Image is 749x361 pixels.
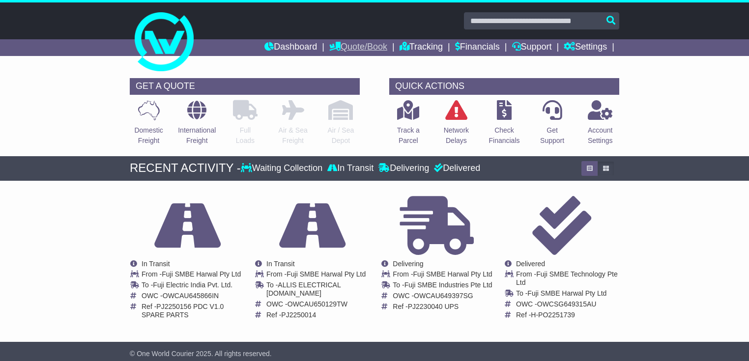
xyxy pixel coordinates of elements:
td: Ref - [393,303,492,311]
td: Ref - [142,303,244,319]
p: Account Settings [588,125,613,146]
span: ALLIS ELECTRICAL [DOMAIN_NAME] [266,281,341,297]
div: QUICK ACTIONS [389,78,619,95]
span: Fuji SMBE Harwal Pty Ltd [413,270,492,278]
span: Fuji SMBE Harwal Pty Ltd [287,270,366,278]
td: To - [142,281,244,292]
a: Tracking [400,39,443,56]
td: OWC - [142,292,244,303]
span: H-PO2251739 [531,311,575,319]
span: OWCAU645866IN [163,292,219,300]
span: Delivered [516,260,545,268]
a: DomesticFreight [134,100,163,151]
span: OWCAU649397SG [414,292,473,300]
td: From - [266,270,369,281]
a: Quote/Book [329,39,387,56]
p: International Freight [178,125,216,146]
a: Track aParcel [397,100,420,151]
div: Delivered [432,163,480,174]
td: To - [516,289,619,300]
span: © One World Courier 2025. All rights reserved. [130,350,272,358]
td: To - [393,281,492,292]
p: Network Delays [444,125,469,146]
div: GET A QUOTE [130,78,360,95]
span: Fuji SMBE Harwal Pty Ltd [527,289,606,297]
p: Domestic Freight [134,125,163,146]
td: Ref - [516,311,619,319]
span: Fuji SMBE Harwal Pty Ltd [162,270,241,278]
span: PJ2250014 [281,311,316,319]
div: Delivering [376,163,432,174]
a: Settings [564,39,607,56]
span: In Transit [142,260,170,268]
p: Full Loads [233,125,258,146]
a: InternationalFreight [177,100,216,151]
td: From - [142,270,244,281]
td: OWC - [266,300,369,311]
a: AccountSettings [587,100,613,151]
p: Check Financials [489,125,519,146]
p: Air / Sea Depot [328,125,354,146]
div: Waiting Collection [241,163,325,174]
span: PJ2230040 UPS [408,303,459,310]
a: GetSupport [540,100,565,151]
span: Fuji SMBE Industries Pte Ltd [404,281,492,289]
div: RECENT ACTIVITY - [130,161,241,175]
td: From - [516,270,619,289]
td: OWC - [393,292,492,303]
p: Get Support [540,125,564,146]
td: Ref - [266,311,369,319]
td: OWC - [516,300,619,311]
a: Financials [455,39,500,56]
span: In Transit [266,260,295,268]
span: Fuji SMBE Technology Pte Ltd [516,270,618,286]
span: PJ2250156 PDC V1.0 SPARE PARTS [142,303,224,319]
p: Air & Sea Freight [279,125,308,146]
a: NetworkDelays [443,100,469,151]
a: Support [512,39,552,56]
div: FROM OUR SUPPORT [130,347,619,361]
td: To - [266,281,369,300]
span: OWCSG649315AU [537,300,597,308]
span: Delivering [393,260,423,268]
a: Dashboard [264,39,317,56]
p: Track a Parcel [397,125,420,146]
td: From - [393,270,492,281]
a: CheckFinancials [488,100,520,151]
div: In Transit [325,163,376,174]
span: Fuji Electric India Pvt. Ltd. [153,281,232,289]
span: OWCAU650129TW [288,300,347,308]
